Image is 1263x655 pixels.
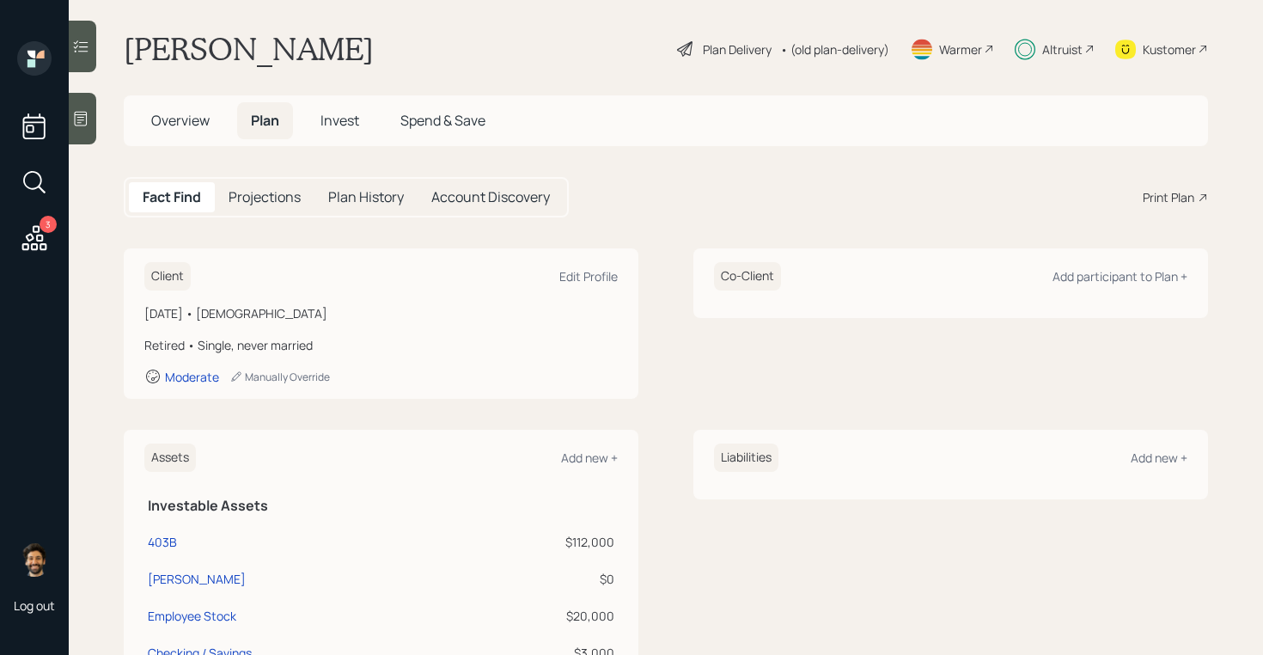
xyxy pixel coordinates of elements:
div: Warmer [939,40,982,58]
div: 403B [148,533,177,551]
div: Add participant to Plan + [1052,268,1187,285]
img: eric-schwartz-headshot.png [17,542,52,577]
span: Invest [320,111,359,130]
div: Log out [14,597,55,614]
div: Altruist [1042,40,1083,58]
div: [PERSON_NAME] [148,570,246,588]
h6: Client [144,262,191,291]
h5: Fact Find [143,189,201,205]
div: Print Plan [1143,188,1194,206]
span: Spend & Save [400,111,485,130]
div: Employee Stock [148,607,236,625]
div: • (old plan-delivery) [780,40,889,58]
span: Overview [151,111,210,130]
div: Manually Override [229,370,330,384]
span: Plan [251,111,279,130]
h6: Assets [144,444,196,472]
div: Retired • Single, never married [144,336,618,354]
h5: Account Discovery [431,189,550,205]
h6: Co-Client [714,262,781,291]
h1: [PERSON_NAME] [124,30,374,68]
div: Add new + [1131,450,1187,466]
div: Add new + [561,450,618,466]
h5: Investable Assets [148,498,614,514]
h5: Plan History [328,189,404,205]
div: 3 [40,216,57,233]
h6: Liabilities [714,444,778,472]
div: Edit Profile [559,268,618,285]
div: $20,000 [497,607,614,625]
div: Moderate [165,369,219,385]
div: Kustomer [1143,40,1196,58]
div: Plan Delivery [703,40,772,58]
div: $112,000 [497,533,614,551]
h5: Projections [229,189,301,205]
div: $0 [497,570,614,588]
div: [DATE] • [DEMOGRAPHIC_DATA] [144,304,618,322]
